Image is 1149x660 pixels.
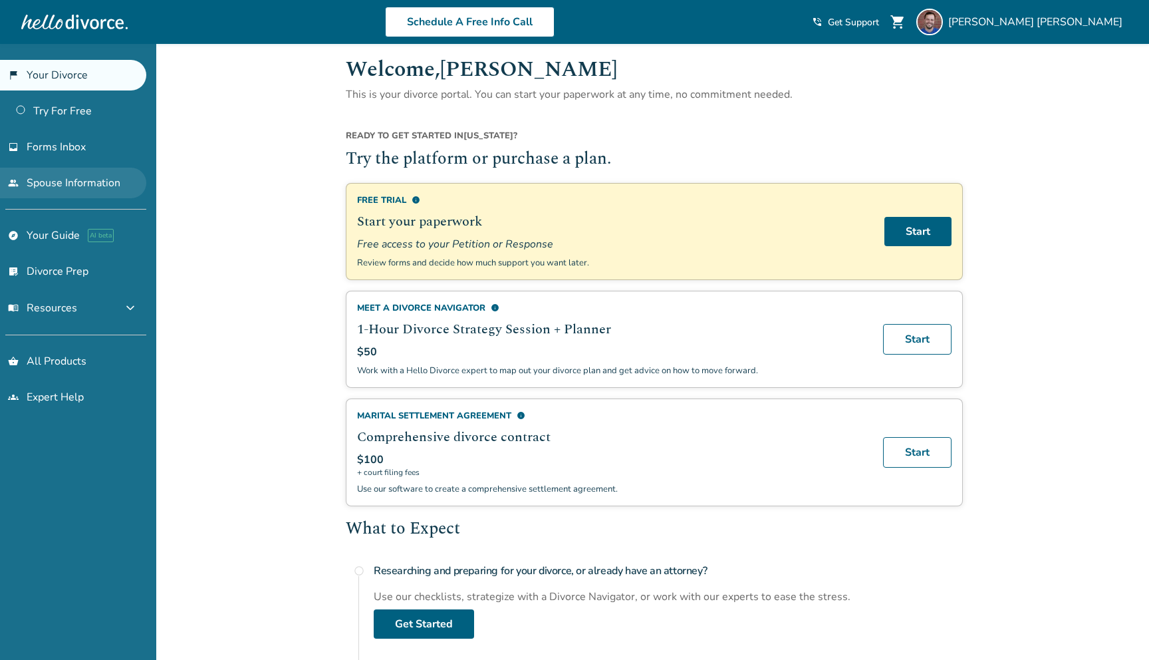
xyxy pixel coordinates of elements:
span: people [8,178,19,188]
img: Jan-Felix Desroches [916,9,943,35]
span: [PERSON_NAME] [PERSON_NAME] [948,15,1128,29]
div: Use our checklists, strategize with a Divorce Navigator, or work with our experts to ease the str... [374,589,963,604]
span: shopping_cart [890,14,906,30]
h2: Comprehensive divorce contract [357,427,867,447]
p: Use our software to create a comprehensive settlement agreement. [357,483,867,495]
span: Ready to get started in [346,130,463,142]
span: $100 [357,452,384,467]
a: Get Started [374,609,474,639]
span: info [517,411,525,420]
p: Review forms and decide how much support you want later. [357,257,868,269]
span: info [491,303,499,312]
span: inbox [8,142,19,152]
h2: 1-Hour Divorce Strategy Session + Planner [357,319,867,339]
span: phone_in_talk [812,17,823,27]
p: Work with a Hello Divorce expert to map out your divorce plan and get advice on how to move forward. [357,365,867,377]
iframe: Chat Widget [1083,596,1149,660]
div: [US_STATE] ? [346,130,963,147]
a: Start [883,324,952,355]
span: Free access to your Petition or Response [357,237,868,251]
p: This is your divorce portal. You can start your paperwork at any time, no commitment needed. [346,86,963,103]
h2: What to Expect [346,517,963,542]
span: info [412,196,420,204]
span: list_alt_check [8,266,19,277]
div: Marital Settlement Agreement [357,410,867,422]
span: $50 [357,345,377,359]
a: Start [884,217,952,246]
span: Forms Inbox [27,140,86,154]
div: Free Trial [357,194,868,206]
h2: Try the platform or purchase a plan. [346,147,963,172]
span: AI beta [88,229,114,242]
a: Schedule A Free Info Call [385,7,555,37]
span: explore [8,230,19,241]
span: + court filing fees [357,467,867,478]
span: Get Support [828,16,879,29]
h4: Researching and preparing for your divorce, or already have an attorney? [374,558,963,584]
span: groups [8,392,19,403]
span: Resources [8,301,77,315]
h2: Start your paperwork [357,212,868,232]
span: expand_more [122,300,138,316]
span: menu_book [8,303,19,313]
span: flag_2 [8,70,19,81]
a: Start [883,437,952,468]
a: phone_in_talkGet Support [812,16,879,29]
span: shopping_basket [8,356,19,367]
div: Meet a divorce navigator [357,302,867,314]
h1: Welcome, [PERSON_NAME] [346,53,963,86]
span: radio_button_unchecked [354,566,364,576]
